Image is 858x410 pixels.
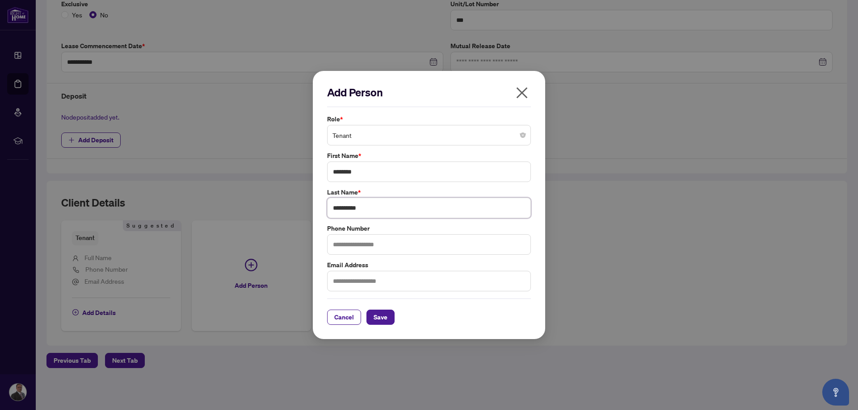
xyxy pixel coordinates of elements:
span: Cancel [334,310,354,324]
span: Tenant [332,127,526,144]
span: close [515,86,529,100]
span: close-circle [520,133,526,138]
label: Phone Number [327,224,531,233]
label: First Name [327,151,531,161]
h2: Add Person [327,85,531,99]
label: Email Address [327,260,531,270]
button: Cancel [327,310,361,325]
button: Open asap [822,379,849,406]
button: Save [366,310,395,325]
label: Role [327,114,531,124]
span: Save [374,310,387,324]
label: Last Name [327,187,531,197]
